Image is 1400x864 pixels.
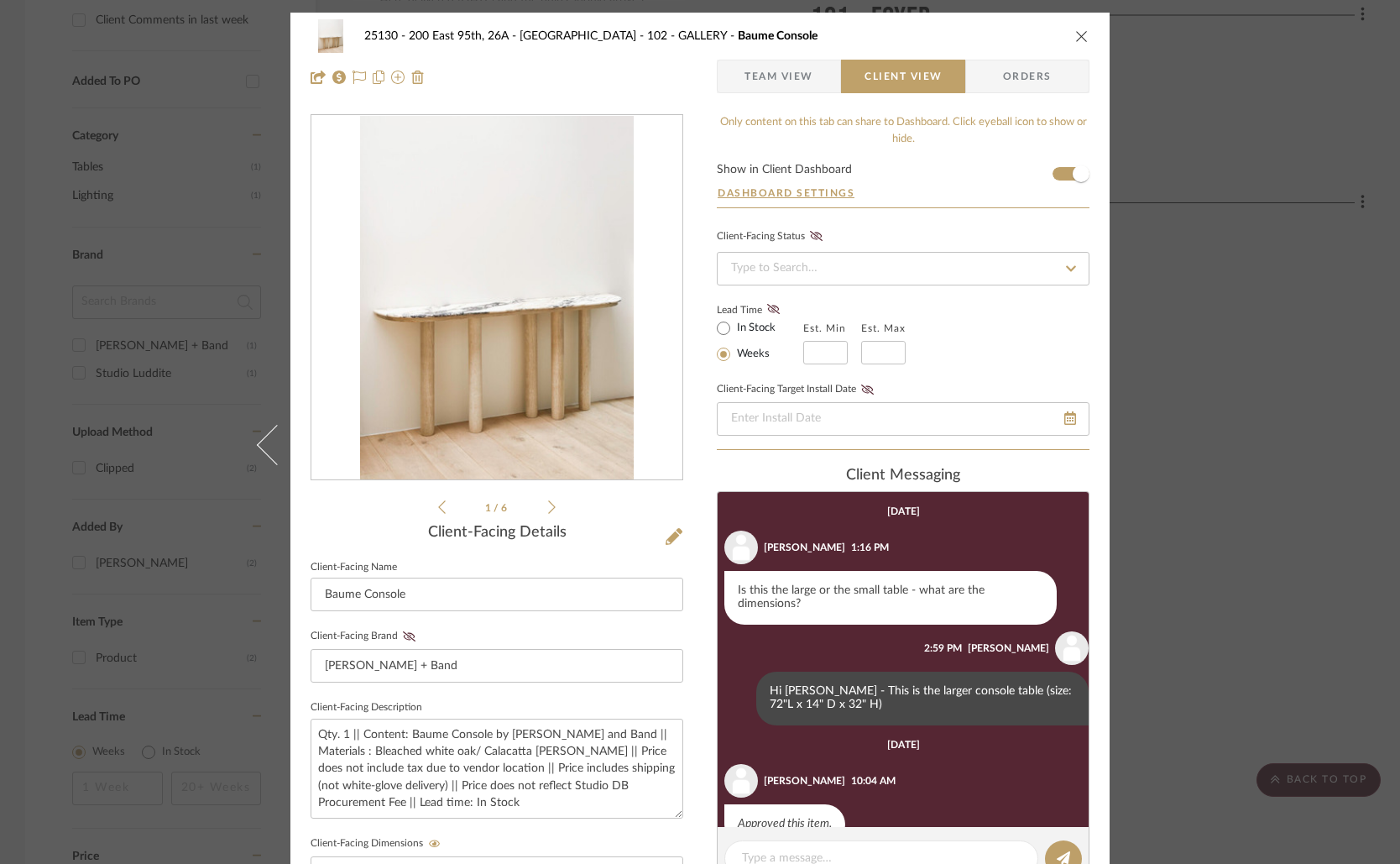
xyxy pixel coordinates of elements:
label: Client-Facing Dimensions [311,838,446,850]
span: Orders [985,60,1070,93]
label: Client-Facing Name [311,563,397,572]
input: Type to Search… [717,252,1089,285]
label: Client-Facing Description [311,704,422,712]
button: Lead Time [762,301,785,318]
label: Client-Facing Brand [311,631,421,642]
label: Lead Time [717,302,803,317]
img: user_avatar.png [724,531,758,564]
span: Team View [744,60,813,93]
div: Only content on this tab can share to Dashboard. Click eyeball icon to show or hide. [717,114,1089,147]
div: Client-Facing Status [717,228,828,245]
div: Approved this item. [724,804,845,845]
button: Client-Facing Dimensions [423,838,446,850]
div: Hi [PERSON_NAME] - This is the larger console table (size: 72"L x 14" D x 32" H) [756,672,1089,725]
img: Remove from project [411,71,425,84]
div: 2:59 PM [924,641,962,656]
span: Baume Console [738,30,818,42]
div: [DATE] [887,739,920,751]
label: Client-Facing Target Install Date [717,384,879,395]
div: [PERSON_NAME] [968,641,1049,656]
span: 6 [501,503,509,513]
button: Client-Facing Target Install Date [856,384,879,395]
input: Enter Client-Facing Brand [311,649,683,683]
mat-radio-group: Select item type [717,317,803,364]
div: 1:16 PM [851,540,889,555]
div: [PERSON_NAME] [764,773,845,788]
div: Client-Facing Details [311,524,683,542]
label: Weeks [734,347,770,362]
button: Client-Facing Brand [398,631,421,642]
span: / [494,503,501,513]
div: [PERSON_NAME] [764,540,845,555]
label: Est. Max [861,322,906,334]
span: 102 - GALLERY [647,30,738,42]
div: [DATE] [887,505,920,517]
input: Enter Client-Facing Item Name [311,578,683,611]
div: 10:04 AM [851,773,896,788]
span: 1 [485,503,494,513]
label: Est. Min [803,322,846,334]
img: user_avatar.png [724,764,758,798]
button: Dashboard Settings [717,186,855,201]
div: Is this the large or the small table - what are the dimensions? [724,571,1057,625]
button: close [1074,29,1089,44]
span: Client View [865,60,942,93]
span: 25130 - 200 East 95th, 26A - [GEOGRAPHIC_DATA] [364,30,647,42]
label: In Stock [734,321,776,336]
input: Enter Install Date [717,402,1089,436]
img: acdda8d2-d470-4d68-927c-02a266dfbfcc_48x40.jpg [311,19,351,53]
div: client Messaging [717,467,1089,485]
img: acdda8d2-d470-4d68-927c-02a266dfbfcc_436x436.jpg [360,116,633,480]
img: user_avatar.png [1055,631,1089,665]
div: 0 [311,116,682,480]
